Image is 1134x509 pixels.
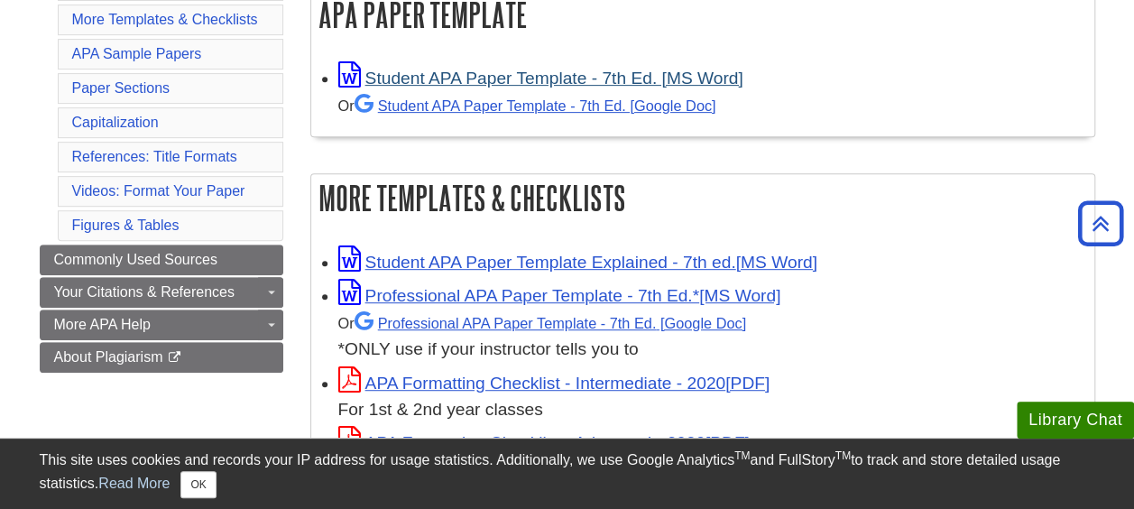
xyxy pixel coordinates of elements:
[355,315,746,331] a: Professional APA Paper Template - 7th Ed.
[98,476,170,491] a: Read More
[40,342,283,373] a: About Plagiarism
[40,310,283,340] a: More APA Help
[72,46,202,61] a: APA Sample Papers
[72,183,245,199] a: Videos: Format Your Paper
[54,317,151,332] span: More APA Help
[72,12,258,27] a: More Templates & Checklists
[338,433,750,452] a: Link opens in new window
[72,149,237,164] a: References: Title Formats
[355,97,716,114] a: Student APA Paper Template - 7th Ed. [Google Doc]
[54,349,163,365] span: About Plagiarism
[40,277,283,308] a: Your Citations & References
[734,449,750,462] sup: TM
[167,352,182,364] i: This link opens in a new window
[40,449,1095,498] div: This site uses cookies and records your IP address for usage statistics. Additionally, we use Goo...
[54,284,235,300] span: Your Citations & References
[338,253,817,272] a: Link opens in new window
[54,252,217,267] span: Commonly Used Sources
[338,315,746,331] small: Or
[338,97,716,114] small: Or
[338,69,743,88] a: Link opens in new window
[311,174,1094,222] h2: More Templates & Checklists
[1017,402,1134,439] button: Library Chat
[835,449,851,462] sup: TM
[72,80,171,96] a: Paper Sections
[72,115,159,130] a: Capitalization
[338,310,1085,363] div: *ONLY use if your instructor tells you to
[40,245,283,275] a: Commonly Used Sources
[338,286,781,305] a: Link opens in new window
[180,471,216,498] button: Close
[72,217,180,233] a: Figures & Tables
[338,397,1085,423] div: For 1st & 2nd year classes
[1072,211,1129,236] a: Back to Top
[338,374,770,393] a: Link opens in new window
